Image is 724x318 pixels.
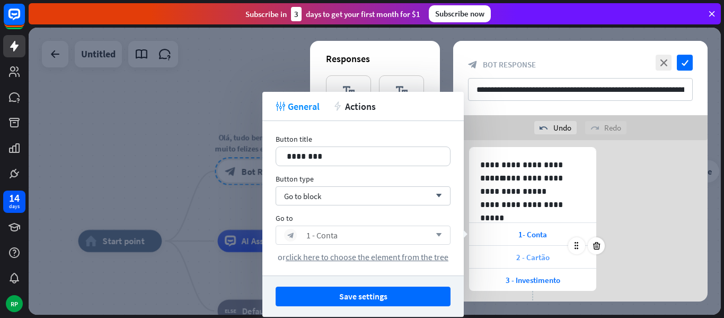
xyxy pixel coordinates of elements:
[590,124,599,132] i: redo
[287,232,294,239] i: block_bot_response
[9,193,20,203] div: 14
[534,121,577,134] div: Undo
[656,55,672,71] i: close
[9,203,20,210] div: days
[288,100,320,113] span: General
[468,60,478,70] i: block_bot_response
[333,101,342,111] i: action
[276,287,451,306] button: Save settings
[429,5,491,22] div: Subscribe now
[677,55,693,71] i: check
[276,174,451,184] div: Button type
[506,275,560,285] span: 3 - Investimento
[483,59,536,70] span: Bot Response
[245,7,420,21] div: Subscribe in days to get your first month for $1
[286,252,448,262] span: click here to choose the element from the tree
[284,191,321,201] span: Go to block
[276,101,285,111] i: tweak
[345,100,376,113] span: Actions
[291,7,302,21] div: 3
[516,252,550,262] span: 2 - Cartão
[276,134,451,144] div: Button title
[3,191,25,213] a: 14 days
[430,232,442,238] i: arrow_down
[306,230,338,240] div: 1 - Conta
[430,193,442,199] i: arrow_down
[585,121,626,134] div: Redo
[276,252,451,262] div: or
[518,229,547,239] span: 1- Conta
[6,295,23,312] div: RP
[540,124,548,132] i: undo
[276,213,451,223] div: Go to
